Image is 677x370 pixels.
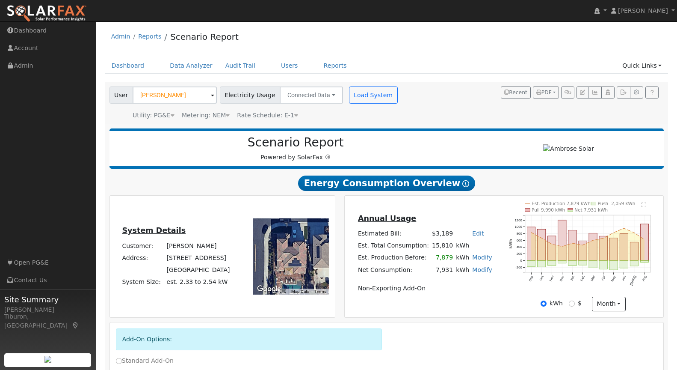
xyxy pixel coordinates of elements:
td: Net Consumption: [356,264,430,276]
a: Modify [472,266,492,273]
button: month [592,297,626,311]
rect: onclick="" [579,241,587,261]
span: Site Summary [4,294,92,305]
span: Energy Consumption Overview [298,176,475,191]
text: 400 [517,245,522,249]
rect: onclick="" [538,229,546,260]
div: Powered by SolarFax ® [114,135,478,162]
td: Customer: [121,240,165,252]
rect: onclick="" [548,236,556,261]
rect: onclick="" [641,261,649,263]
text: 1200 [515,218,522,222]
a: Reports [317,58,353,74]
rect: onclick="" [538,261,546,267]
input: kWh [541,301,547,307]
div: Tiburon, [GEOGRAPHIC_DATA] [4,312,92,330]
a: Quick Links [616,58,668,74]
button: Generate Report Link [561,87,574,98]
text: 200 [517,252,522,256]
div: Add-On Options: [116,328,382,350]
a: Modify [472,254,492,261]
text: Sep [528,275,534,282]
i: Show Help [462,180,469,187]
td: 15,810 [430,240,454,252]
rect: onclick="" [527,261,535,267]
text: Aug [642,275,647,282]
td: $3,189 [430,227,454,239]
circle: onclick="" [613,232,615,233]
td: System Size [165,276,231,288]
rect: onclick="" [609,261,618,270]
rect: onclick="" [599,261,607,269]
text: Oct [539,275,545,281]
span: [PERSON_NAME] [618,7,668,14]
input: Standard Add-On [116,358,122,364]
text: [DATE] [629,275,637,286]
rect: onclick="" [579,261,587,266]
text: 600 [517,239,522,242]
span: User [109,87,133,104]
button: Keyboard shortcuts [280,289,286,295]
text: Jan [570,275,575,281]
text: 1000 [515,225,522,229]
rect: onclick="" [568,261,576,266]
button: Connected Data [280,87,343,104]
span: est. 2.33 to 2.54 kW [167,278,228,285]
circle: onclick="" [624,228,625,229]
button: Edit User [576,87,588,98]
text: Net 7,931 kWh [575,207,608,212]
td: 7,879 [430,252,454,264]
rect: onclick="" [558,220,566,261]
circle: onclick="" [603,238,604,239]
rect: onclick="" [558,261,566,263]
text: -200 [515,266,522,269]
td: 7,931 [430,264,454,276]
img: Ambrose Solar [543,144,594,153]
a: Reports [138,33,161,40]
rect: onclick="" [641,224,649,261]
rect: onclick="" [568,230,576,260]
rect: onclick="" [620,234,628,261]
text: Apr [600,275,606,281]
div: Utility: PG&E [133,111,174,120]
text: Feb [580,275,586,282]
text: Est. Production 7,879 kWh [532,201,591,206]
rect: onclick="" [548,261,556,266]
rect: onclick="" [527,227,535,261]
label: Standard Add-On [116,356,174,365]
span: Alias: HE1N [237,112,298,119]
text: kWh [508,239,513,249]
a: Open this area in Google Maps (opens a new window) [255,283,283,295]
input: Select a User [133,87,217,104]
rect: onclick="" [620,261,628,269]
rect: onclick="" [589,261,597,268]
text:  [642,202,647,208]
span: PDF [536,90,552,95]
text: 0 [520,259,522,263]
circle: onclick="" [531,232,532,233]
text: Pull 9,990 kWh [532,207,565,212]
td: Est. Production Before: [356,252,430,264]
td: [STREET_ADDRESS] [165,252,231,264]
u: System Details [122,226,186,235]
a: Edit [472,230,484,237]
rect: onclick="" [630,261,639,266]
circle: onclick="" [644,239,645,240]
td: Estimated Bill: [356,227,430,239]
rect: onclick="" [599,236,607,260]
button: Load System [349,87,398,104]
td: Est. Total Consumption: [356,240,430,252]
circle: onclick="" [592,240,594,241]
rect: onclick="" [630,242,639,260]
button: Map Data [291,289,309,295]
td: Address: [121,252,165,264]
a: Terms (opens in new tab) [314,289,326,294]
label: kWh [550,299,563,308]
div: Metering: NEM [182,111,230,120]
img: SolarFax [6,5,87,23]
u: Annual Usage [358,214,416,223]
div: [PERSON_NAME] [4,305,92,314]
text: Push -2,059 kWh [598,201,636,206]
label: $ [578,299,582,308]
circle: onclick="" [541,237,542,239]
